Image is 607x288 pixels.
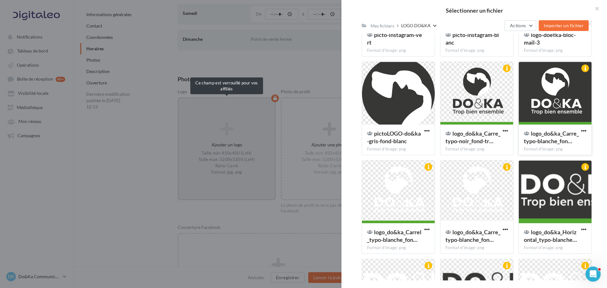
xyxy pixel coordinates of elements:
span: logo_do&ka_Carre_typo-blanche_fond-transparent_trait-blanc [445,229,500,243]
div: Format d'image: png [524,245,586,251]
button: Actions [505,20,536,31]
div: Format d'image: png [367,48,430,53]
span: Actions [510,23,526,28]
div: LOGO DO&KA [401,22,431,29]
button: Importer un fichier [539,20,589,31]
iframe: Intercom live chat [586,267,601,282]
div: Format d'image: png [445,146,508,152]
div: Format d'image: png [445,48,508,53]
span: pictoLOGO-do&ka-gris-fond-blanc [367,130,421,144]
span: logo_do&ka_Carrel_typo-blanche_fond-transparent [367,229,421,243]
span: logo_do&ka_Horizontal_typo-blanche_fond-noir [524,229,577,243]
div: Format d'image: png [445,245,508,251]
span: Importer un fichier [544,23,584,28]
div: Mes fichiers [371,23,394,29]
span: logo_do&ka_Carre_typo-noir_fond-transparent [445,130,500,144]
div: Format d'image: png [367,146,430,152]
span: logo_do&ka_Carre_typo-blanche_fond-noir [524,130,579,144]
h2: Sélectionner un fichier [352,8,597,13]
div: Format d'image: png [524,48,586,53]
div: Format d'image: png [367,245,430,251]
div: Format d'image: png [524,146,586,152]
div: Ce champ est verrouillé pour vos affiliés [190,77,263,94]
